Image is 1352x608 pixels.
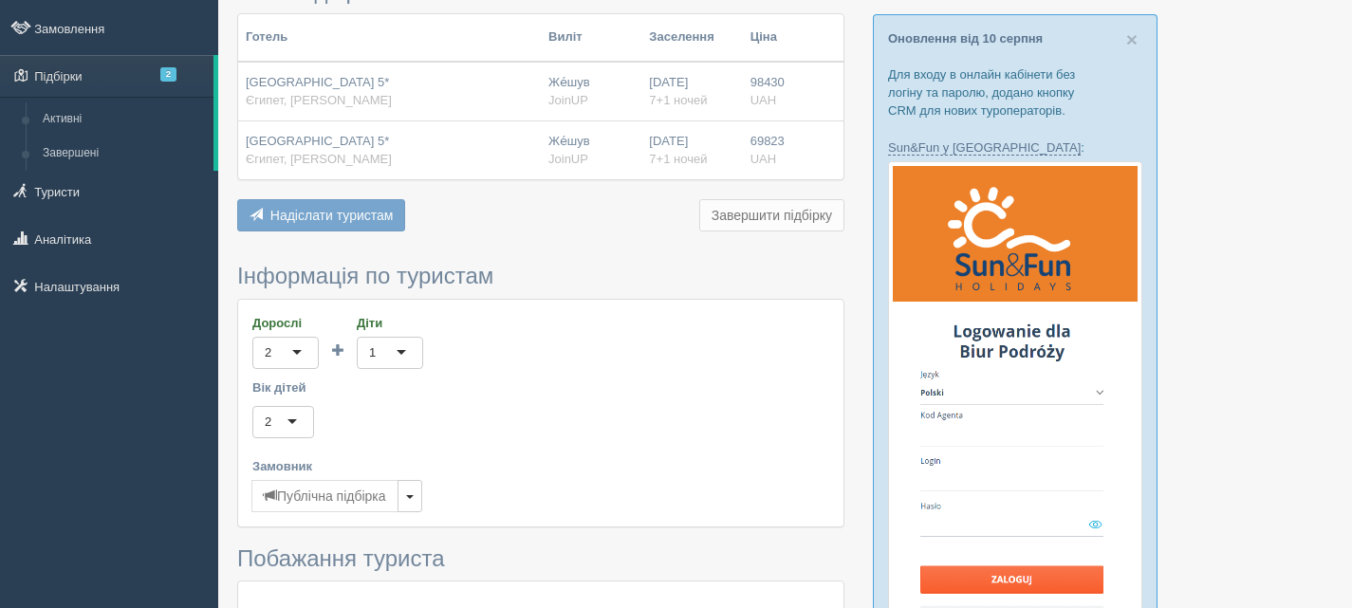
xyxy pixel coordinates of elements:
span: 7+1 ночей [649,152,707,166]
h3: Інформація по туристам [237,264,844,288]
span: 98430 [750,75,785,89]
span: [GEOGRAPHIC_DATA] 5* [246,75,389,89]
p: : [888,138,1142,157]
th: Заселення [641,14,742,62]
a: Оновлення від 10 серпня [888,31,1043,46]
span: Надіслати туристам [270,208,394,223]
button: Close [1126,29,1138,49]
span: 69823 [750,134,785,148]
th: Виліт [541,14,641,62]
th: Ціна [743,14,793,62]
div: 2 [265,413,271,432]
th: Готель [238,14,541,62]
p: Для входу в онлайн кабінети без логіну та паролю, додано кнопку CRM для нових туроператорів. [888,65,1142,120]
a: Активні [34,102,213,137]
a: Sun&Fun у [GEOGRAPHIC_DATA] [888,140,1081,156]
div: 1 [369,343,376,362]
span: JoinUP [548,93,588,107]
label: Вік дітей [252,378,829,396]
label: Дорослі [252,314,319,332]
span: Єгипет, [PERSON_NAME] [246,152,392,166]
span: 2 [160,67,176,82]
div: [DATE] [649,133,734,168]
button: Надіслати туристам [237,199,405,231]
div: 2 [265,343,271,362]
a: Завершені [34,137,213,171]
button: Завершити підбірку [699,199,844,231]
div: Же́шув [548,133,634,168]
span: UAH [750,93,776,107]
span: [GEOGRAPHIC_DATA] 5* [246,134,389,148]
span: 7+1 ночей [649,93,707,107]
div: Же́шув [548,74,634,109]
span: JoinUP [548,152,588,166]
span: × [1126,28,1138,50]
label: Діти [357,314,423,332]
div: [DATE] [649,74,734,109]
button: Публічна підбірка [251,480,398,512]
span: Єгипет, [PERSON_NAME] [246,93,392,107]
span: Побажання туриста [237,545,445,571]
label: Замовник [252,457,829,475]
span: UAH [750,152,776,166]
